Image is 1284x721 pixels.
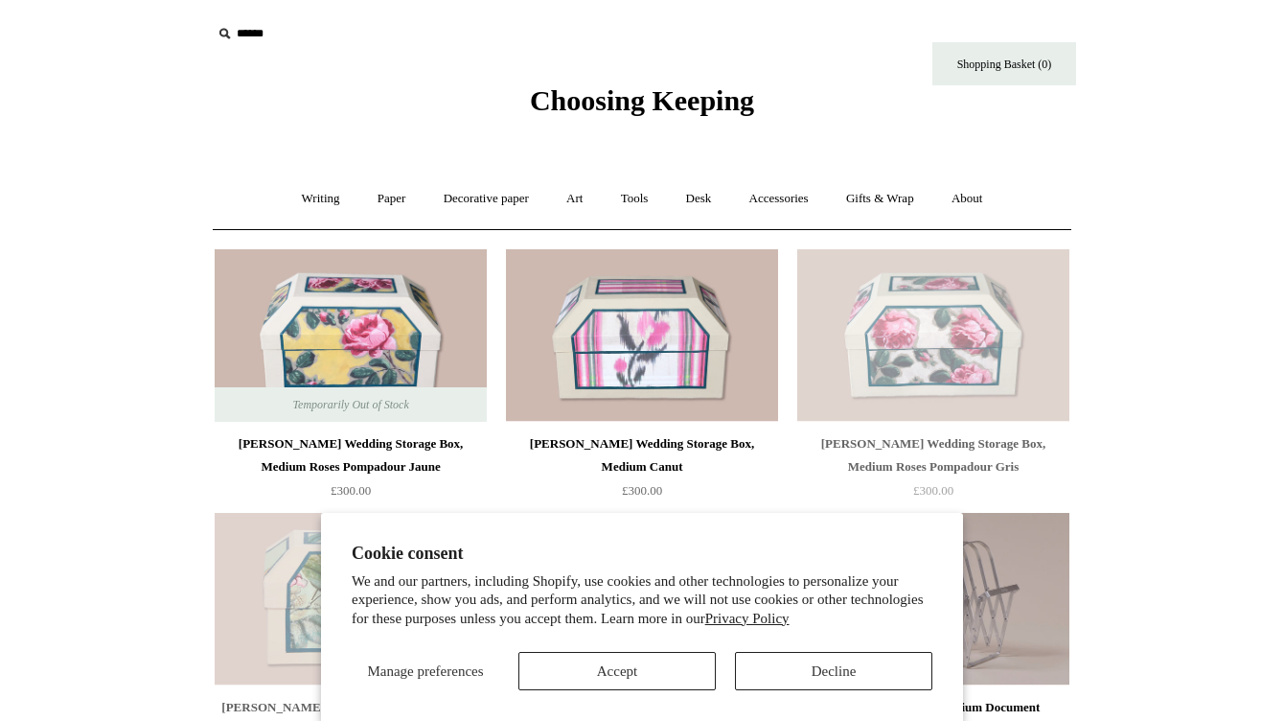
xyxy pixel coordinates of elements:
a: [PERSON_NAME] Wedding Storage Box, Medium Canut £300.00 [506,432,778,511]
button: Accept [518,652,716,690]
img: Antoinette Poisson Wedding Storage Box, Small Canton Vert [215,513,487,686]
a: Tools [604,174,666,224]
img: Antoinette Poisson Wedding Storage Box, Medium Roses Pompadour Gris [797,249,1069,422]
span: Temporarily Out of Stock [273,387,427,422]
a: About [934,174,1000,224]
a: Antoinette Poisson Wedding Storage Box, Medium Roses Pompadour Gris Antoinette Poisson Wedding St... [797,249,1069,422]
span: Manage preferences [367,663,483,679]
a: Art [549,174,600,224]
img: Antoinette Poisson Wedding Storage Box, Medium Canut [506,249,778,422]
a: Gifts & Wrap [829,174,931,224]
div: [PERSON_NAME] Wedding Storage Box, Medium Roses Pompadour Jaune [219,432,482,478]
div: [PERSON_NAME] Wedding Storage Box, Medium Canut [511,432,773,478]
a: Writing [285,174,357,224]
span: £300.00 [913,483,953,498]
a: Desk [669,174,729,224]
span: Choosing Keeping [530,84,754,116]
a: Antoinette Poisson Wedding Storage Box, Medium Roses Pompadour Jaune Antoinette Poisson Wedding S... [215,249,487,422]
span: £300.00 [331,483,371,498]
a: Accessories [732,174,826,224]
a: Antoinette Poisson Wedding Storage Box, Small Canton Vert Antoinette Poisson Wedding Storage Box,... [215,513,487,686]
a: [PERSON_NAME] Wedding Storage Box, Medium Roses Pompadour Gris £300.00 [797,432,1069,511]
button: Manage preferences [352,652,499,690]
a: Antoinette Poisson Wedding Storage Box, Medium Canut Antoinette Poisson Wedding Storage Box, Medi... [506,249,778,422]
a: [PERSON_NAME] Wedding Storage Box, Medium Roses Pompadour Jaune £300.00 [215,432,487,511]
p: We and our partners, including Shopify, use cookies and other technologies to personalize your ex... [352,572,932,629]
a: Choosing Keeping [530,100,754,113]
div: [PERSON_NAME] Wedding Storage Box, Medium Roses Pompadour Gris [802,432,1065,478]
button: Decline [735,652,932,690]
img: Antoinette Poisson Wedding Storage Box, Medium Roses Pompadour Jaune [215,249,487,422]
h2: Cookie consent [352,544,932,564]
a: Shopping Basket (0) [932,42,1076,85]
a: Decorative paper [426,174,546,224]
a: Paper [360,174,424,224]
span: £300.00 [622,483,662,498]
a: Privacy Policy [705,611,790,626]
